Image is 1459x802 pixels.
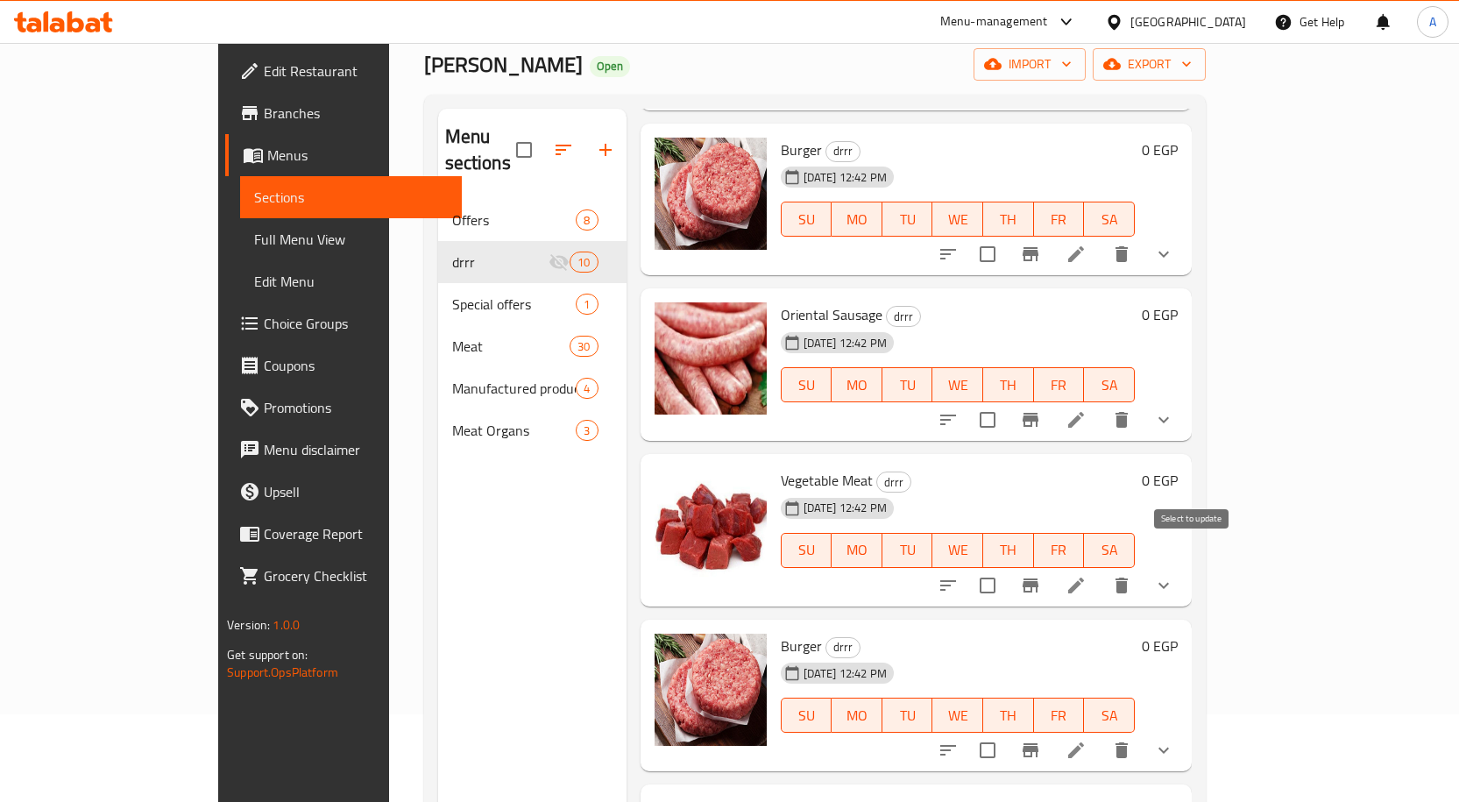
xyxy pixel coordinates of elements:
a: Menus [225,134,462,176]
span: WE [939,207,976,232]
button: WE [932,367,983,402]
span: TU [889,703,926,728]
button: Branch-specific-item [1009,564,1052,607]
span: import [988,53,1072,75]
a: Edit Menu [240,260,462,302]
span: TU [889,537,926,563]
div: Meat30 [438,325,627,367]
div: [GEOGRAPHIC_DATA] [1130,12,1246,32]
a: Edit menu item [1066,575,1087,596]
span: SA [1091,373,1128,398]
button: MO [832,367,882,402]
button: FR [1034,533,1085,568]
span: MO [839,373,875,398]
span: FR [1041,207,1078,232]
button: delete [1101,564,1143,607]
button: WE [932,202,983,237]
span: 1.0.0 [273,614,300,636]
span: MO [839,207,875,232]
button: SA [1084,367,1135,402]
span: [DATE] 12:42 PM [797,335,894,351]
span: 10 [570,254,597,271]
div: items [576,294,598,315]
button: WE [932,533,983,568]
span: Full Menu View [254,229,448,250]
span: SU [789,703,825,728]
span: WE [939,537,976,563]
a: Full Menu View [240,218,462,260]
span: drrr [887,307,920,327]
div: drrr [876,472,911,493]
span: [DATE] 12:42 PM [797,665,894,682]
span: Special offers [452,294,577,315]
span: drrr [452,252,549,273]
button: delete [1101,729,1143,771]
button: TH [983,367,1034,402]
button: SU [781,202,832,237]
a: Branches [225,92,462,134]
span: 4 [577,380,597,397]
button: sort-choices [927,399,969,441]
button: TU [882,698,933,733]
button: FR [1034,698,1085,733]
a: Support.OpsPlatform [227,661,338,684]
div: drrr [825,637,861,658]
div: items [570,336,598,357]
span: 1 [577,296,597,313]
span: export [1107,53,1192,75]
div: Special offers1 [438,283,627,325]
button: delete [1101,233,1143,275]
div: Offers [452,209,577,231]
span: Upsell [264,481,448,502]
div: Open [590,56,630,77]
div: drrr [886,306,921,327]
button: SA [1084,202,1135,237]
svg: Show Choices [1153,575,1174,596]
button: TH [983,533,1034,568]
span: SA [1091,207,1128,232]
div: items [576,420,598,441]
span: Version: [227,614,270,636]
span: Edit Restaurant [264,60,448,82]
span: WE [939,703,976,728]
button: show more [1143,233,1185,275]
button: Branch-specific-item [1009,233,1052,275]
span: Vegetable Meat [781,467,873,493]
div: Manufactured products4 [438,367,627,409]
span: TH [990,537,1027,563]
a: Edit Restaurant [225,50,462,92]
span: TH [990,373,1027,398]
span: Meat Organs [452,420,577,441]
nav: Menu sections [438,192,627,458]
span: Select to update [969,732,1006,769]
span: Select all sections [506,131,542,168]
span: Menu disclaimer [264,439,448,460]
span: FR [1041,537,1078,563]
span: SA [1091,703,1128,728]
svg: Show Choices [1153,244,1174,265]
span: 3 [577,422,597,439]
span: Grocery Checklist [264,565,448,586]
button: FR [1034,202,1085,237]
a: Edit menu item [1066,244,1087,265]
span: MO [839,537,875,563]
button: sort-choices [927,233,969,275]
span: 8 [577,212,597,229]
button: show more [1143,729,1185,771]
button: SU [781,698,832,733]
span: FR [1041,373,1078,398]
button: SA [1084,533,1135,568]
button: WE [932,698,983,733]
span: Burger [781,633,822,659]
button: delete [1101,399,1143,441]
span: Promotions [264,397,448,418]
button: show more [1143,564,1185,607]
span: drrr [826,141,860,161]
h6: 0 EGP [1142,138,1178,162]
button: Branch-specific-item [1009,729,1052,771]
button: import [974,48,1086,81]
div: items [570,252,598,273]
span: Meat [452,336,570,357]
